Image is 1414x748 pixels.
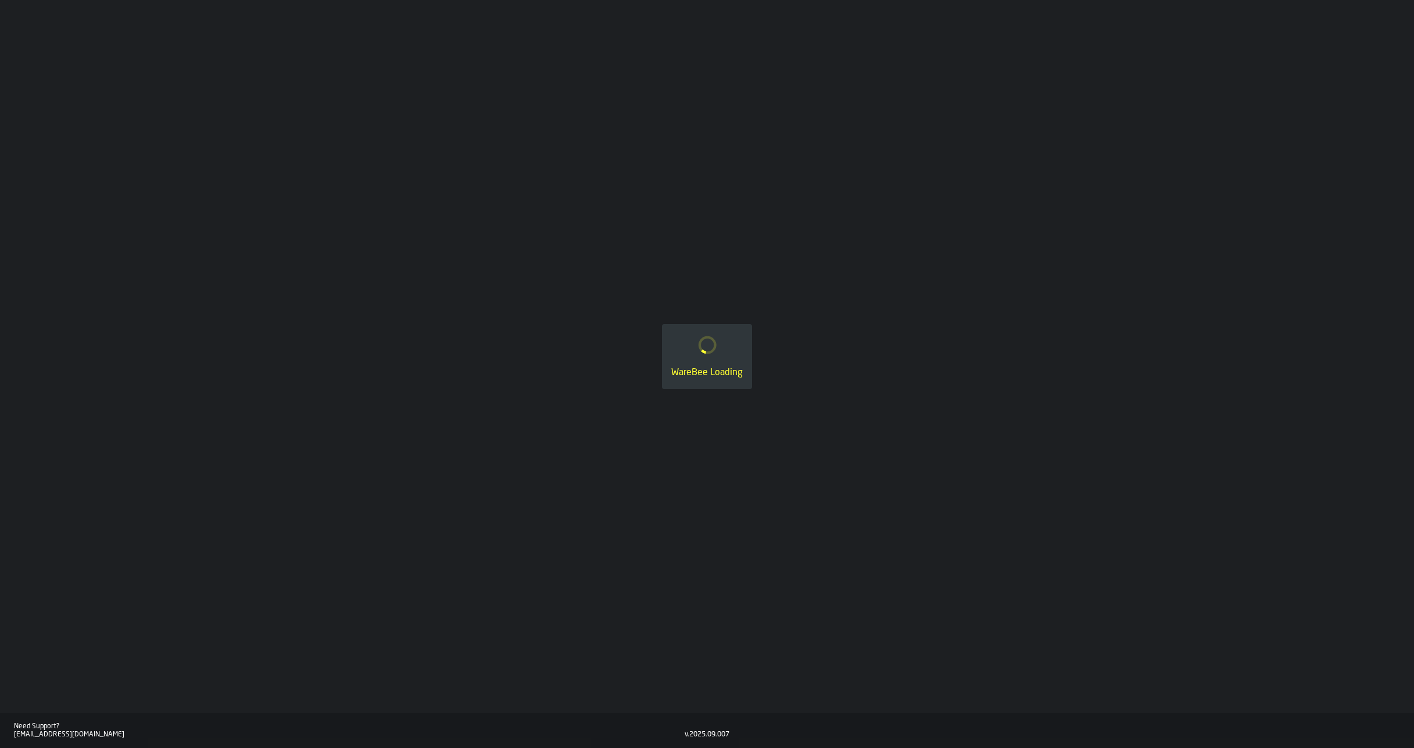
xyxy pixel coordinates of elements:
[14,722,685,739] a: Need Support?[EMAIL_ADDRESS][DOMAIN_NAME]
[14,722,685,731] div: Need Support?
[685,731,689,739] div: v.
[671,366,743,380] div: WareBee Loading
[14,731,685,739] div: [EMAIL_ADDRESS][DOMAIN_NAME]
[689,731,729,739] div: 2025.09.007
